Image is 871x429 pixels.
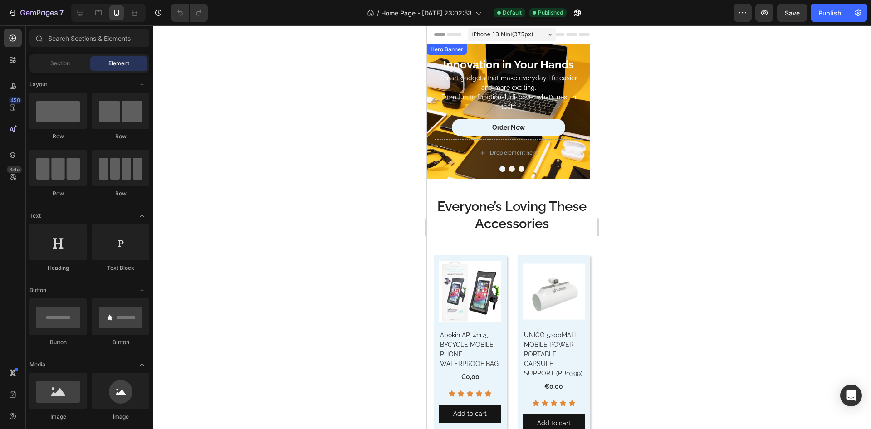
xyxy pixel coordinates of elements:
[29,338,87,346] div: Button
[29,212,41,220] span: Text
[92,264,149,272] div: Text Block
[171,4,208,22] div: Undo/Redo
[377,8,379,18] span: /
[29,132,87,141] div: Row
[110,392,144,404] div: Add to cart
[96,389,158,407] button: Add to cart
[92,413,149,421] div: Image
[50,59,70,68] span: Section
[92,132,149,141] div: Row
[785,9,800,17] span: Save
[29,80,47,88] span: Layout
[7,166,22,173] div: Beta
[503,9,522,17] span: Default
[92,190,149,198] div: Row
[29,264,87,272] div: Heading
[29,413,87,421] div: Image
[92,338,149,346] div: Button
[29,361,45,369] span: Media
[59,7,64,18] p: 7
[135,357,149,372] span: Toggle open
[777,4,807,22] button: Save
[427,25,597,429] iframe: Design area
[29,29,149,47] input: Search Sections & Elements
[135,77,149,92] span: Toggle open
[108,59,129,68] span: Element
[818,8,841,18] div: Publish
[381,8,472,18] span: Home Page - [DATE] 23:02:53
[840,385,862,406] div: Open Intercom Messenger
[135,283,149,297] span: Toggle open
[135,209,149,223] span: Toggle open
[811,4,849,22] button: Publish
[29,190,87,198] div: Row
[9,97,22,104] div: 450
[29,286,46,294] span: Button
[538,9,563,17] span: Published
[4,4,68,22] button: 7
